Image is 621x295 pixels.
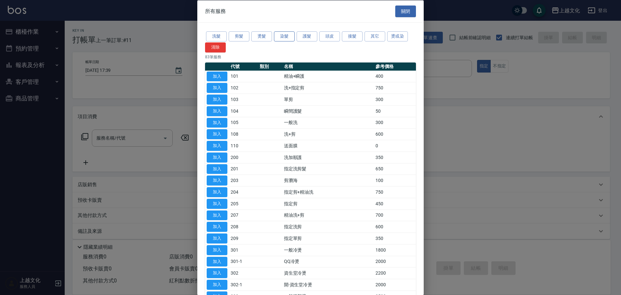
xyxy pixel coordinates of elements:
button: 加入 [207,210,227,220]
td: 2200 [374,267,416,279]
td: 302 [229,267,258,279]
th: 名稱 [282,62,374,71]
td: 208 [229,221,258,233]
td: 207 [229,210,258,221]
button: 關閉 [395,5,416,17]
td: 一般冷燙 [282,244,374,256]
button: 其它 [365,31,385,41]
button: 加入 [207,95,227,105]
td: 301 [229,244,258,256]
button: 加入 [207,83,227,93]
button: 剪髮 [229,31,249,41]
td: 單剪 [282,94,374,105]
td: 精油+瞬護 [282,71,374,82]
td: 300 [374,94,416,105]
td: 指定單剪 [282,233,374,244]
td: 600 [374,128,416,140]
td: 203 [229,175,258,186]
td: 送面膜 [282,140,374,152]
span: 所有服務 [205,8,226,14]
td: 700 [374,210,416,221]
td: 200 [229,152,258,163]
button: 加入 [207,129,227,139]
button: 頭皮 [319,31,340,41]
button: 加入 [207,118,227,128]
td: 750 [374,82,416,94]
button: 護髮 [297,31,317,41]
button: 加入 [207,141,227,151]
button: 加入 [207,222,227,232]
button: 加入 [207,187,227,197]
p: 83 筆服務 [205,54,416,60]
td: 102 [229,82,258,94]
td: 110 [229,140,258,152]
button: 洗髮 [206,31,227,41]
td: QQ冷燙 [282,256,374,267]
td: 300 [374,117,416,129]
td: 一般洗 [282,117,374,129]
button: 加入 [207,233,227,244]
button: 加入 [207,199,227,209]
td: 開-資生堂冷燙 [282,279,374,290]
button: 加入 [207,245,227,255]
td: 201 [229,163,258,175]
td: 0 [374,140,416,152]
button: 加入 [207,268,227,278]
td: 105 [229,117,258,129]
td: 209 [229,233,258,244]
td: 洗+指定剪 [282,82,374,94]
td: 指定洗剪髮 [282,163,374,175]
td: 指定剪 [282,198,374,210]
td: 302-1 [229,279,258,290]
button: 燙髮 [251,31,272,41]
td: 2000 [374,256,416,267]
td: 100 [374,175,416,186]
td: 指定洗剪 [282,221,374,233]
button: 加入 [207,106,227,116]
th: 參考價格 [374,62,416,71]
td: 108 [229,128,258,140]
td: 1800 [374,244,416,256]
button: 加入 [207,176,227,186]
td: 600 [374,221,416,233]
button: 燙或染 [387,31,408,41]
td: 350 [374,233,416,244]
button: 加入 [207,164,227,174]
button: 加入 [207,256,227,267]
td: 101 [229,71,258,82]
th: 代號 [229,62,258,71]
button: 加入 [207,280,227,290]
td: 50 [374,105,416,117]
th: 類別 [258,62,282,71]
td: 104 [229,105,258,117]
td: 750 [374,186,416,198]
button: 加入 [207,152,227,162]
td: 400 [374,71,416,82]
button: 清除 [205,42,226,52]
td: 指定剪+精油洗 [282,186,374,198]
td: 洗+剪 [282,128,374,140]
td: 2000 [374,279,416,290]
td: 650 [374,163,416,175]
td: 205 [229,198,258,210]
td: 剪瀏海 [282,175,374,186]
td: 精油洗+剪 [282,210,374,221]
button: 接髮 [342,31,363,41]
td: 瞬間護髮 [282,105,374,117]
td: 204 [229,186,258,198]
td: 資生堂冷燙 [282,267,374,279]
td: 450 [374,198,416,210]
button: 加入 [207,71,227,81]
td: 洗加順護 [282,152,374,163]
td: 350 [374,152,416,163]
td: 301-1 [229,256,258,267]
button: 染髮 [274,31,295,41]
td: 103 [229,94,258,105]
